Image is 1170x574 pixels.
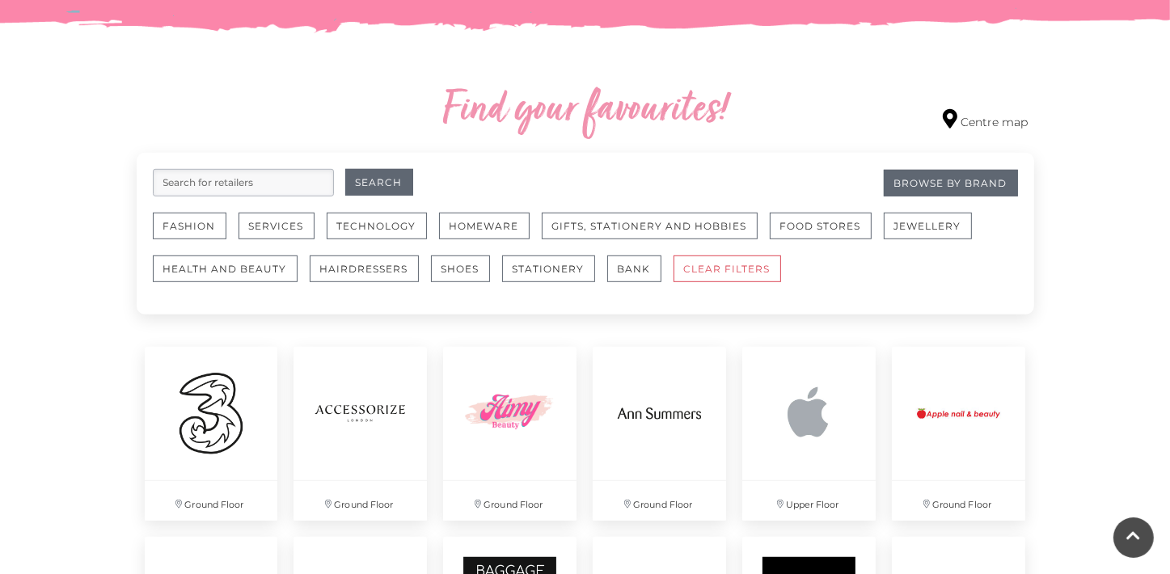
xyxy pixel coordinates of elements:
button: Fashion [153,213,226,239]
a: Ground Floor [435,339,585,529]
a: Food Stores [770,213,884,255]
button: Bank [607,255,661,282]
p: Ground Floor [294,481,427,521]
a: Jewellery [884,213,984,255]
p: Ground Floor [892,481,1025,521]
input: Search for retailers [153,169,334,196]
button: CLEAR FILTERS [674,255,781,282]
button: Search [345,169,413,196]
p: Ground Floor [443,481,577,521]
a: Bank [607,255,674,298]
p: Upper Floor [742,481,876,521]
button: Hairdressers [310,255,419,282]
a: Fashion [153,213,239,255]
p: Ground Floor [593,481,726,521]
a: Homeware [439,213,542,255]
a: Technology [327,213,439,255]
a: Stationery [502,255,607,298]
a: Browse By Brand [884,170,1018,196]
a: Shoes [431,255,502,298]
h2: Find your favourites! [290,85,881,137]
a: Ground Floor [137,339,286,529]
button: Shoes [431,255,490,282]
a: Ground Floor [884,339,1033,529]
a: Services [239,213,327,255]
button: Jewellery [884,213,972,239]
button: Technology [327,213,427,239]
p: Ground Floor [145,481,278,521]
button: Services [239,213,315,239]
a: Centre map [943,109,1028,131]
button: Homeware [439,213,530,239]
a: Ground Floor [285,339,435,529]
button: Health and Beauty [153,255,298,282]
a: CLEAR FILTERS [674,255,793,298]
button: Gifts, Stationery and Hobbies [542,213,758,239]
a: Health and Beauty [153,255,310,298]
a: Upper Floor [734,339,884,529]
a: Ground Floor [585,339,734,529]
a: Gifts, Stationery and Hobbies [542,213,770,255]
button: Stationery [502,255,595,282]
a: Hairdressers [310,255,431,298]
button: Food Stores [770,213,872,239]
